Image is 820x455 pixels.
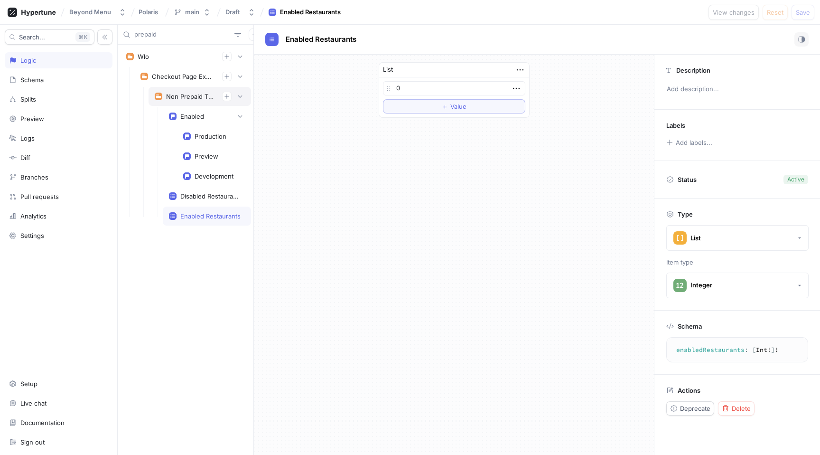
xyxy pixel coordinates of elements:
div: main [185,8,199,16]
p: Type [678,210,693,218]
button: Search...K [5,29,94,45]
div: Setup [20,380,37,388]
a: Documentation [5,415,112,431]
span: Save [796,9,810,15]
p: Actions [678,387,700,394]
div: Settings [20,232,44,239]
span: Enabled Restaurants [286,36,356,43]
textarea: enabledRestaurants: [Int!]! [671,341,804,359]
button: Reset [763,5,788,20]
div: Checkout Page Experiments [152,73,214,80]
button: Beyond Menu [65,4,130,20]
div: Preview [195,152,218,160]
input: Enter number here [383,81,525,95]
div: Pull requests [20,193,59,200]
span: Search... [19,34,45,40]
button: main [170,4,214,20]
div: Wlo [138,53,149,60]
span: ＋ [442,104,448,109]
div: List [383,65,393,75]
p: Labels [666,122,685,129]
button: ＋Value [383,99,525,114]
div: Enabled [180,113,204,120]
button: Draft [222,4,259,20]
div: Documentation [20,419,65,427]
div: Enabled Restaurants [280,8,341,17]
div: Sign out [20,438,45,446]
div: Integer [690,281,712,289]
div: Beyond Menu [69,8,111,16]
button: List [666,225,809,251]
div: Logs [20,134,35,142]
span: Value [450,104,466,109]
span: Delete [732,406,751,411]
p: Description [676,66,710,74]
p: Schema [678,322,702,330]
div: Analytics [20,212,47,220]
div: Active [787,175,804,184]
div: K [75,32,90,42]
span: View changes [713,9,755,15]
div: Preview [20,115,44,123]
div: List [690,234,701,242]
div: Splits [20,95,36,103]
button: Save [792,5,814,20]
button: Delete [718,401,755,416]
div: Non Prepaid Tips Experiment [166,93,214,100]
div: Disabled Restaurants [180,192,241,200]
button: Add labels... [663,136,715,149]
div: Diff [20,154,30,161]
div: Schema [20,76,44,84]
button: Integer [666,273,809,298]
div: Enabled Restaurants [180,212,241,220]
div: Production [195,133,226,140]
p: Status [678,173,697,186]
p: Add description... [662,81,812,97]
input: Search... [134,30,231,39]
span: Deprecate [680,406,710,411]
button: Deprecate [666,401,714,416]
div: Development [195,172,233,180]
span: Reset [767,9,783,15]
div: Draft [225,8,240,16]
p: Item type [666,258,808,267]
div: Live chat [20,399,47,407]
div: Logic [20,57,36,64]
span: Polaris [139,9,158,15]
div: Branches [20,173,48,181]
button: View changes [708,5,759,20]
